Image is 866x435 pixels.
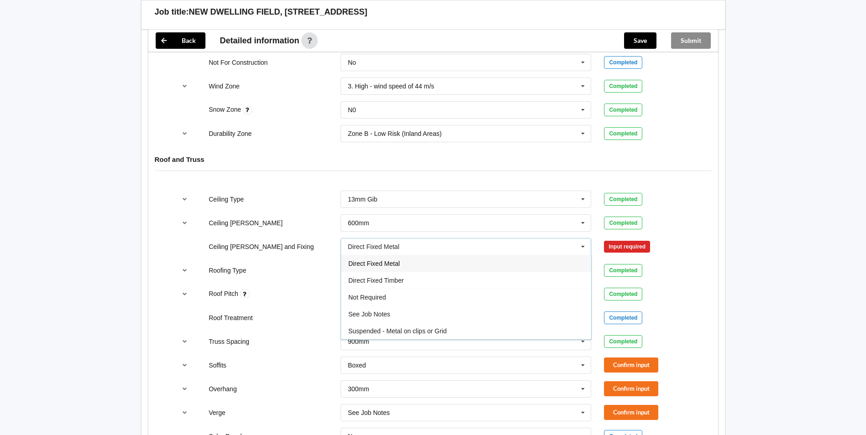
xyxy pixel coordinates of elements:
[176,191,194,207] button: reference-toggle
[604,80,642,93] div: Completed
[209,196,244,203] label: Ceiling Type
[176,262,194,279] button: reference-toggle
[604,335,642,348] div: Completed
[348,277,404,284] span: Direct Fixed Timber
[176,333,194,350] button: reference-toggle
[604,56,642,69] div: Completed
[604,357,658,373] button: Confirm input
[348,362,366,368] div: Boxed
[156,32,205,49] button: Back
[209,314,253,321] label: Roof Treatment
[604,127,642,140] div: Completed
[348,196,378,202] div: 13mm Gib
[209,362,226,369] label: Soffits
[348,294,386,301] span: Not Required
[348,107,356,113] div: N0
[348,130,441,137] div: Zone B - Low Risk (Inland Areas)
[209,59,268,66] label: Not For Construction
[348,386,369,392] div: 300mm
[604,311,642,324] div: Completed
[176,286,194,302] button: reference-toggle
[604,288,642,300] div: Completed
[604,381,658,396] button: Confirm input
[209,219,283,227] label: Ceiling [PERSON_NAME]
[209,243,314,250] label: Ceiling [PERSON_NAME] and Fixing
[176,404,194,421] button: reference-toggle
[209,267,246,274] label: Roofing Type
[604,193,642,206] div: Completed
[209,106,243,113] label: Snow Zone
[176,215,194,231] button: reference-toggle
[176,357,194,373] button: reference-toggle
[155,7,189,17] h3: Job title:
[348,83,434,89] div: 3. High - wind speed of 44 m/s
[220,36,299,45] span: Detailed information
[348,327,447,335] span: Suspended - Metal on clips or Grid
[604,217,642,229] div: Completed
[604,241,650,253] div: Input required
[604,405,658,420] button: Confirm input
[209,290,240,297] label: Roof Pitch
[348,260,400,267] span: Direct Fixed Metal
[604,104,642,116] div: Completed
[176,381,194,397] button: reference-toggle
[209,338,249,345] label: Truss Spacing
[209,385,236,393] label: Overhang
[348,59,356,66] div: No
[209,130,252,137] label: Durability Zone
[189,7,367,17] h3: NEW DWELLING FIELD, [STREET_ADDRESS]
[348,338,369,345] div: 900mm
[176,78,194,94] button: reference-toggle
[155,155,712,164] h4: Roof and Truss
[624,32,656,49] button: Save
[604,264,642,277] div: Completed
[348,220,369,226] div: 600mm
[348,311,390,318] span: See Job Notes
[348,409,390,416] div: See Job Notes
[209,409,226,416] label: Verge
[209,83,240,90] label: Wind Zone
[176,125,194,142] button: reference-toggle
